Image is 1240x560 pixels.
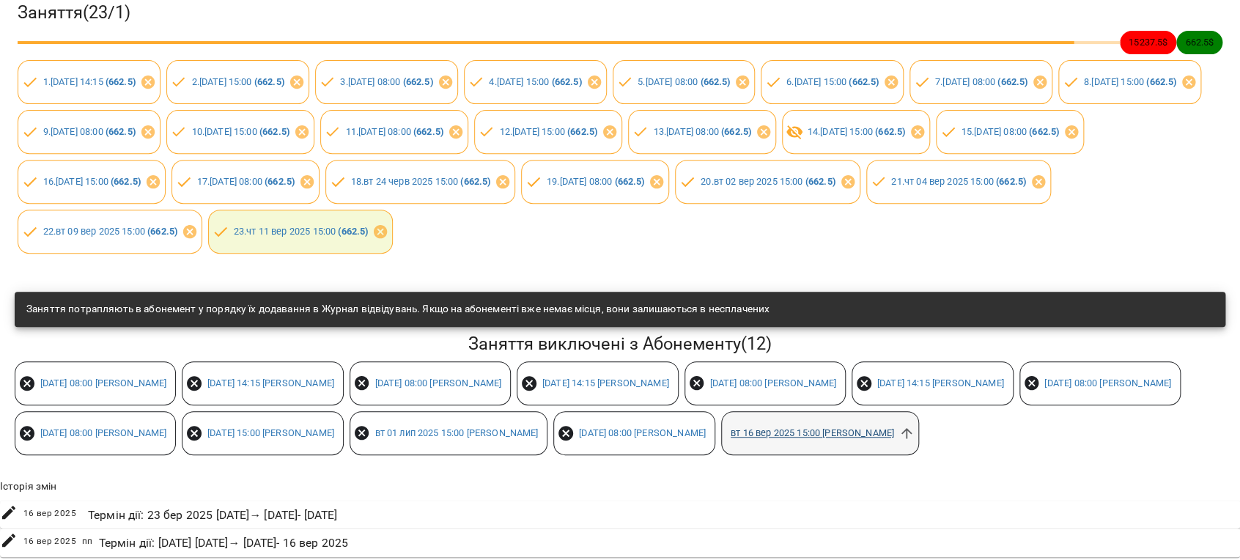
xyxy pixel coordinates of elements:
b: ( 662.5 ) [805,176,835,187]
b: ( 662.5 ) [700,76,730,87]
a: вт 16 вер 2025 15:00 [PERSON_NAME] [731,427,894,438]
div: 12.[DATE] 15:00 (662.5) [474,110,622,154]
a: 20.вт 02 вер 2025 15:00 (662.5) [701,176,835,187]
b: ( 662.5 ) [721,126,751,137]
b: ( 662.5 ) [413,126,443,137]
a: [DATE] 08:00 [PERSON_NAME] [40,377,167,388]
a: 22.вт 09 вер 2025 15:00 (662.5) [43,226,178,237]
b: ( 662.5 ) [614,176,644,187]
div: вт 16 вер 2025 15:00 [PERSON_NAME] [721,411,919,455]
b: ( 662.5 ) [460,176,490,187]
span: 662.5 $ [1176,35,1222,49]
b: ( 662.5 ) [259,126,289,137]
div: 21.чт 04 вер 2025 15:00 (662.5) [866,160,1051,204]
div: 7.[DATE] 08:00 (662.5) [909,60,1052,104]
b: ( 662.5 ) [996,176,1026,187]
a: [DATE] 15:00 [PERSON_NAME] [207,427,334,438]
a: 6.[DATE] 15:00 (662.5) [786,76,879,87]
div: 16.[DATE] 15:00 (662.5) [18,160,166,204]
span: 16 вер 2025 [23,506,76,521]
div: 11.[DATE] 08:00 (662.5) [320,110,468,154]
a: [DATE] 08:00 [PERSON_NAME] [709,377,836,388]
b: ( 662.5 ) [338,226,368,237]
b: ( 662.5 ) [1029,126,1059,137]
b: ( 662.5 ) [106,76,136,87]
div: 2.[DATE] 15:00 (662.5) [166,60,309,104]
div: Заняття потрапляють в абонемент у порядку їх додавання в Журнал відвідувань. Якщо на абонементі в... [26,296,770,323]
a: 10.[DATE] 15:00 (662.5) [191,126,289,137]
div: 5.[DATE] 08:00 (662.5) [613,60,756,104]
a: 7.[DATE] 08:00 (662.5) [935,76,1027,87]
div: 6.[DATE] 15:00 (662.5) [761,60,904,104]
div: 3.[DATE] 08:00 (662.5) [315,60,458,104]
a: 17.[DATE] 08:00 (662.5) [197,176,295,187]
b: ( 662.5 ) [403,76,433,87]
a: 4.[DATE] 15:00 (662.5) [489,76,581,87]
b: ( 662.5 ) [997,76,1027,87]
b: ( 662.5 ) [551,76,581,87]
div: 14.[DATE] 15:00 (662.5) [782,110,930,154]
div: 22.вт 09 вер 2025 15:00 (662.5) [18,210,202,254]
a: [DATE] 08:00 [PERSON_NAME] [40,427,167,438]
a: 9.[DATE] 08:00 (662.5) [43,126,136,137]
div: 4.[DATE] 15:00 (662.5) [464,60,607,104]
a: 1.[DATE] 14:15 (662.5) [43,76,136,87]
div: 15.[DATE] 08:00 (662.5) [936,110,1084,154]
a: 18.вт 24 черв 2025 15:00 (662.5) [351,176,491,187]
a: [DATE] 08:00 [PERSON_NAME] [1044,377,1171,388]
a: 8.[DATE] 15:00 (662.5) [1084,76,1176,87]
h3: Заняття ( 23 / 1 ) [18,1,1222,24]
b: ( 662.5 ) [849,76,879,87]
a: 13.[DATE] 08:00 (662.5) [653,126,750,137]
div: 1.[DATE] 14:15 (662.5) [18,60,160,104]
b: ( 662.5 ) [111,176,141,187]
a: [DATE] 14:15 [PERSON_NAME] [207,377,334,388]
div: 23.чт 11 вер 2025 15:00 (662.5) [208,210,393,254]
div: Термін дії : 23 бер 2025 [DATE] → [DATE] - [DATE] [85,504,341,527]
a: 2.[DATE] 15:00 (662.5) [191,76,284,87]
a: 5.[DATE] 08:00 (662.5) [638,76,730,87]
a: вт 01 лип 2025 15:00 [PERSON_NAME] [374,427,538,438]
a: [DATE] 14:15 [PERSON_NAME] [542,377,669,388]
a: [DATE] 14:15 [PERSON_NAME] [877,377,1004,388]
b: ( 662.5 ) [875,126,905,137]
a: 15.[DATE] 08:00 (662.5) [962,126,1059,137]
div: 9.[DATE] 08:00 (662.5) [18,110,160,154]
span: пп [82,534,93,549]
span: 15237.5 $ [1120,35,1176,49]
b: ( 662.5 ) [254,76,284,87]
a: [DATE] 08:00 [PERSON_NAME] [374,377,501,388]
div: 8.[DATE] 15:00 (662.5) [1058,60,1201,104]
span: 16 вер 2025 [23,534,76,549]
a: [DATE] 08:00 [PERSON_NAME] [579,427,706,438]
a: 3.[DATE] 08:00 (662.5) [340,76,432,87]
a: 12.[DATE] 15:00 (662.5) [499,126,597,137]
a: 14.[DATE] 15:00 (662.5) [808,126,905,137]
h5: Заняття виключені з Абонементу ( 12 ) [15,333,1225,355]
b: ( 662.5 ) [106,126,136,137]
b: ( 662.5 ) [147,226,177,237]
div: 18.вт 24 черв 2025 15:00 (662.5) [325,160,515,204]
div: 17.[DATE] 08:00 (662.5) [171,160,320,204]
a: 21.чт 04 вер 2025 15:00 (662.5) [891,176,1026,187]
div: Термін дії : [DATE] [DATE] → [DATE] - 16 вер 2025 [96,531,352,555]
div: 20.вт 02 вер 2025 15:00 (662.5) [675,160,860,204]
a: 23.чт 11 вер 2025 15:00 (662.5) [234,226,369,237]
a: 16.[DATE] 15:00 (662.5) [43,176,141,187]
div: 10.[DATE] 15:00 (662.5) [166,110,314,154]
div: 13.[DATE] 08:00 (662.5) [628,110,776,154]
a: 19.[DATE] 08:00 (662.5) [547,176,644,187]
a: 11.[DATE] 08:00 (662.5) [345,126,443,137]
div: 19.[DATE] 08:00 (662.5) [521,160,669,204]
b: ( 662.5 ) [1146,76,1176,87]
b: ( 662.5 ) [265,176,295,187]
b: ( 662.5 ) [567,126,597,137]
